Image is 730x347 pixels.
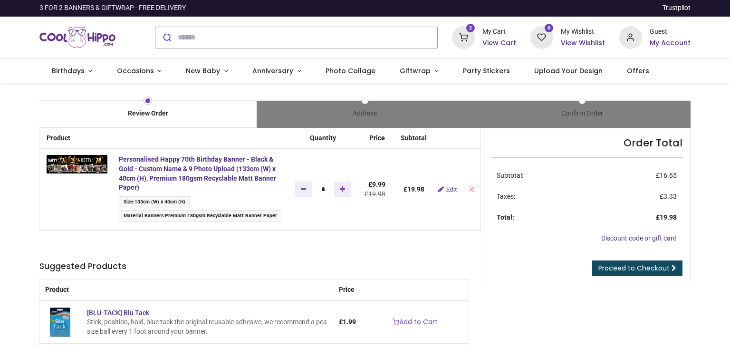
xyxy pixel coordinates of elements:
[650,39,691,48] a: My Account
[660,213,677,221] span: 19.98
[186,66,220,76] span: New Baby
[39,260,469,272] h5: Suggested Products
[656,172,677,179] span: £
[601,234,677,242] a: Discount code or gift card
[650,27,691,37] div: Guest
[491,136,682,150] h4: Order Total
[257,109,474,118] div: Address
[395,128,432,149] th: Subtotal
[545,24,554,33] sup: 0
[39,280,333,301] th: Product
[39,109,257,118] div: Review Order
[240,59,313,84] a: Anniversary
[598,263,670,273] span: Proceed to Checkout
[387,59,451,84] a: Giftwrap
[368,181,385,188] span: £
[45,318,76,326] a: [BLU-TACK] Blu Tack
[333,280,362,301] th: Price
[491,186,595,207] td: Taxes:
[252,66,293,76] span: Anniversary
[663,193,677,200] span: 3.33
[124,199,133,205] span: Size
[438,186,457,193] a: Edit
[386,314,444,330] a: Add to Cart
[561,39,605,48] a: View Wishlist
[174,59,240,84] a: New Baby
[627,66,649,76] span: Offers
[403,185,424,193] b: £
[326,66,375,76] span: Photo Collage
[339,318,356,326] span: £
[87,309,149,317] a: [BLU-TACK] Blu Tack
[39,3,186,13] div: 3 FOR 2 BANNERS & GIFTWRAP - FREE DELIVERY
[165,212,277,219] span: Premium 180gsm Recyclable Matt Banner Paper
[482,27,516,37] div: My Cart
[446,186,457,193] span: Edit
[52,66,85,76] span: Birthdays
[359,128,395,149] th: Price
[473,109,691,118] div: Confirm Order
[466,24,475,33] sup: 2
[372,181,385,188] span: 9.99
[47,155,107,173] img: 9v5fpDAAAABklEQVQDAF1v9qEvueVJAAAAAElFTkSuQmCC
[365,190,385,198] del: £
[119,210,281,222] span: :
[39,59,105,84] a: Birthdays
[119,196,190,208] span: :
[463,66,510,76] span: Party Stickers
[534,66,603,76] span: Upload Your Design
[407,185,424,193] span: 19.98
[334,182,352,197] a: Add one
[343,318,356,326] span: 1.99
[105,59,174,84] a: Occasions
[561,27,605,37] div: My Wishlist
[45,307,76,337] img: [BLU-TACK] Blu Tack
[530,33,553,40] a: 0
[87,318,327,336] div: Stick, position, hold, blue tack the original reusable adhesive, we recommend a pea size ball eve...
[155,27,178,48] button: Submit
[310,134,336,142] span: Quantity
[295,182,312,197] a: Remove one
[134,199,185,205] span: 133cm (W) x 40cm (H)
[400,66,431,76] span: Giftwrap
[452,33,475,40] a: 2
[39,24,115,51] img: Cool Hippo
[117,66,154,76] span: Occasions
[656,213,677,221] strong: £
[368,190,385,198] span: 19.98
[660,193,677,200] span: £
[592,260,682,277] a: Proceed to Checkout
[482,39,516,48] a: View Cart
[491,165,595,186] td: Subtotal:
[124,212,163,219] span: Material Banners
[39,24,115,51] a: Logo of Cool Hippo
[497,213,514,221] strong: Total:
[119,155,276,191] a: Personalised Happy 70th Birthday Banner - Black & Gold - Custom Name & 9 Photo Upload (133cm (W) ...
[468,185,475,193] a: Remove from cart
[663,3,691,13] a: Trustpilot
[39,128,113,149] th: Product
[660,172,677,179] span: 16.65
